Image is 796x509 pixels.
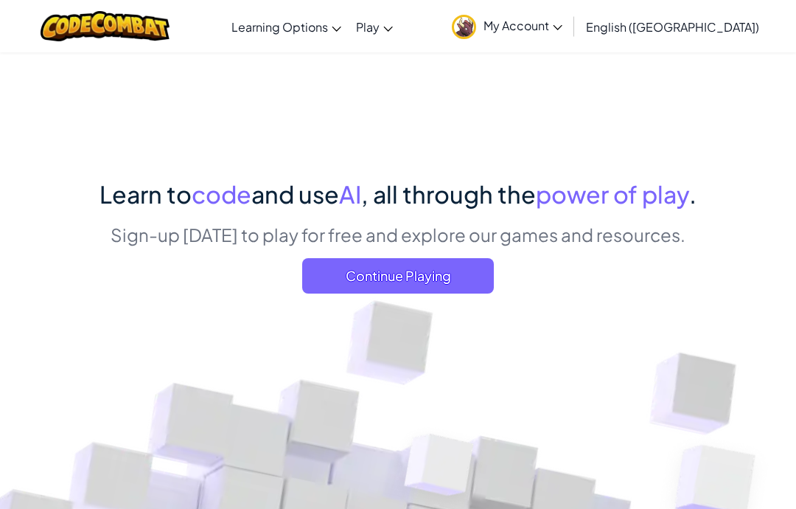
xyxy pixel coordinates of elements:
[536,179,689,209] span: power of play
[231,19,328,35] span: Learning Options
[452,15,476,39] img: avatar
[689,179,696,209] span: .
[302,258,494,294] a: Continue Playing
[579,7,767,46] a: English ([GEOGRAPHIC_DATA])
[586,19,759,35] span: English ([GEOGRAPHIC_DATA])
[224,7,349,46] a: Learning Options
[349,7,400,46] a: Play
[339,179,361,209] span: AI
[192,179,251,209] span: code
[99,222,696,247] p: Sign-up [DATE] to play for free and explore our games and resources.
[444,3,570,49] a: My Account
[483,18,562,33] span: My Account
[99,179,192,209] span: Learn to
[41,11,170,41] img: CodeCombat logo
[361,179,536,209] span: , all through the
[251,179,339,209] span: and use
[356,19,380,35] span: Play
